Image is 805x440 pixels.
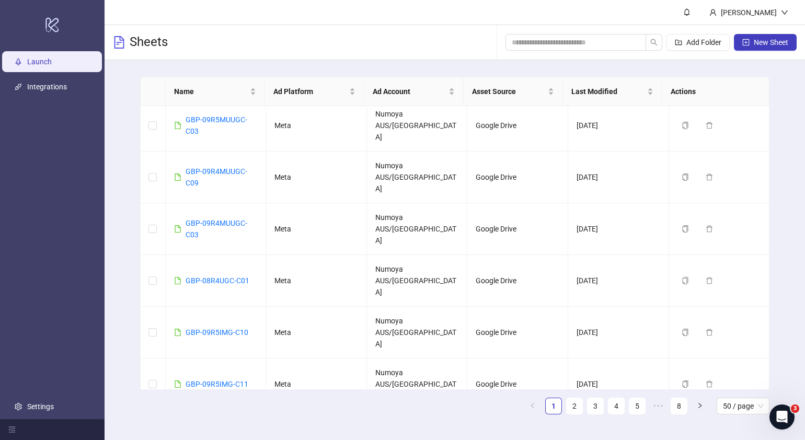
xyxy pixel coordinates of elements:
[706,225,713,233] span: delete
[675,39,682,46] span: folder-add
[717,398,769,414] div: Page Size
[266,358,367,410] td: Meta
[629,398,645,414] a: 5
[174,277,181,284] span: file
[166,77,265,106] th: Name
[367,358,468,410] td: Numoya AUS/[GEOGRAPHIC_DATA]
[367,307,468,358] td: Numoya AUS/[GEOGRAPHIC_DATA]
[472,86,546,97] span: Asset Source
[266,152,367,203] td: Meta
[367,152,468,203] td: Numoya AUS/[GEOGRAPHIC_DATA]
[174,329,181,336] span: file
[568,100,669,152] td: [DATE]
[464,77,563,106] th: Asset Source
[467,152,568,203] td: Google Drive
[467,100,568,152] td: Google Drive
[781,9,788,16] span: down
[186,167,247,187] a: GBP-09R4MUUGC-C09
[706,122,713,129] span: delete
[682,122,689,129] span: copy
[682,173,689,181] span: copy
[692,398,708,414] li: Next Page
[130,34,168,51] h3: Sheets
[467,203,568,255] td: Google Drive
[266,100,367,152] td: Meta
[706,277,713,284] span: delete
[524,398,541,414] button: left
[682,380,689,388] span: copy
[791,404,799,413] span: 3
[174,380,181,388] span: file
[467,358,568,410] td: Google Drive
[174,122,181,129] span: file
[364,77,464,106] th: Ad Account
[717,7,781,18] div: [PERSON_NAME]
[273,86,347,97] span: Ad Platform
[682,277,689,284] span: copy
[671,398,687,414] a: 8
[266,255,367,307] td: Meta
[186,276,249,285] a: GBP-08R4UGC-C01
[723,398,763,414] span: 50 / page
[568,255,669,307] td: [DATE]
[367,100,468,152] td: Numoya AUS/[GEOGRAPHIC_DATA]
[545,398,562,414] li: 1
[706,329,713,336] span: delete
[186,328,248,337] a: GBP-09R5IMG-C10
[563,77,662,106] th: Last Modified
[27,402,54,411] a: Settings
[709,9,717,16] span: user
[8,426,16,433] span: menu-fold
[742,39,750,46] span: plus-square
[186,115,247,135] a: GBP-09R5MUUGC-C03
[27,83,67,91] a: Integrations
[566,398,583,414] li: 2
[186,380,248,388] a: GBP-09R5IMG-C11
[174,86,248,97] span: Name
[367,255,468,307] td: Numoya AUS/[GEOGRAPHIC_DATA]
[686,38,721,47] span: Add Folder
[266,203,367,255] td: Meta
[265,77,364,106] th: Ad Platform
[467,255,568,307] td: Google Drive
[186,219,247,239] a: GBP-09R4MUUGC-C03
[588,398,603,414] a: 3
[769,404,795,430] iframe: Intercom live chat
[367,203,468,255] td: Numoya AUS/[GEOGRAPHIC_DATA]
[683,8,691,16] span: bell
[113,36,125,49] span: file-text
[567,398,582,414] a: 2
[571,86,645,97] span: Last Modified
[27,57,52,66] a: Launch
[706,380,713,388] span: delete
[662,77,762,106] th: Actions
[734,34,797,51] button: New Sheet
[608,398,625,414] li: 4
[546,398,561,414] a: 1
[174,173,181,181] span: file
[650,398,666,414] li: Next 5 Pages
[568,203,669,255] td: [DATE]
[650,39,658,46] span: search
[682,329,689,336] span: copy
[568,152,669,203] td: [DATE]
[697,402,703,409] span: right
[568,358,669,410] td: [DATE]
[666,34,730,51] button: Add Folder
[608,398,624,414] a: 4
[530,402,536,409] span: left
[467,307,568,358] td: Google Drive
[373,86,446,97] span: Ad Account
[682,225,689,233] span: copy
[692,398,708,414] button: right
[706,173,713,181] span: delete
[754,38,788,47] span: New Sheet
[650,398,666,414] span: •••
[568,307,669,358] td: [DATE]
[524,398,541,414] li: Previous Page
[174,225,181,233] span: file
[587,398,604,414] li: 3
[266,307,367,358] td: Meta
